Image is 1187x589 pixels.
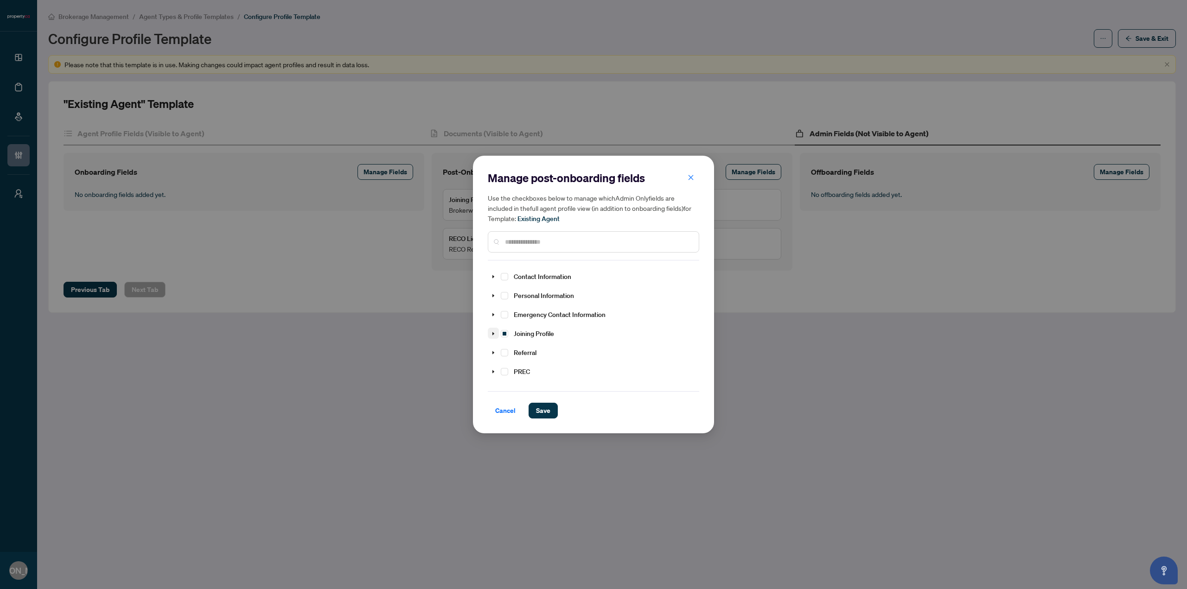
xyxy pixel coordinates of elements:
[491,274,496,279] span: caret-down
[514,348,536,357] span: Referral
[488,403,523,418] button: Cancel
[491,350,496,355] span: caret-down
[688,174,694,181] span: close
[529,403,558,418] button: Save
[491,312,496,317] span: caret-down
[514,310,606,319] span: Emergency Contact Information
[491,331,496,336] span: caret-down
[510,290,578,301] span: Personal Information
[488,193,699,224] h5: Use the checkboxes below to manage which Admin Only fields are included in the full agent profile...
[501,292,508,299] span: Select Personal Information
[510,328,558,339] span: Joining Profile
[510,347,540,358] span: Referral
[517,215,560,223] span: Existing Agent
[514,291,574,300] span: Personal Information
[501,330,508,337] span: Select Joining Profile
[491,369,496,374] span: caret-down
[510,271,575,282] span: Contact Information
[501,311,508,318] span: Select Emergency Contact Information
[514,272,571,281] span: Contact Information
[510,309,609,320] span: Emergency Contact Information
[536,403,550,418] span: Save
[491,293,496,298] span: caret-down
[510,366,534,377] span: PREC
[501,368,508,375] span: Select PREC
[495,403,516,418] span: Cancel
[514,367,530,376] span: PREC
[1150,557,1178,584] button: Open asap
[501,349,508,356] span: Select Referral
[501,273,508,280] span: Select Contact Information
[514,329,554,338] span: Joining Profile
[488,171,699,185] h2: Manage post-onboarding fields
